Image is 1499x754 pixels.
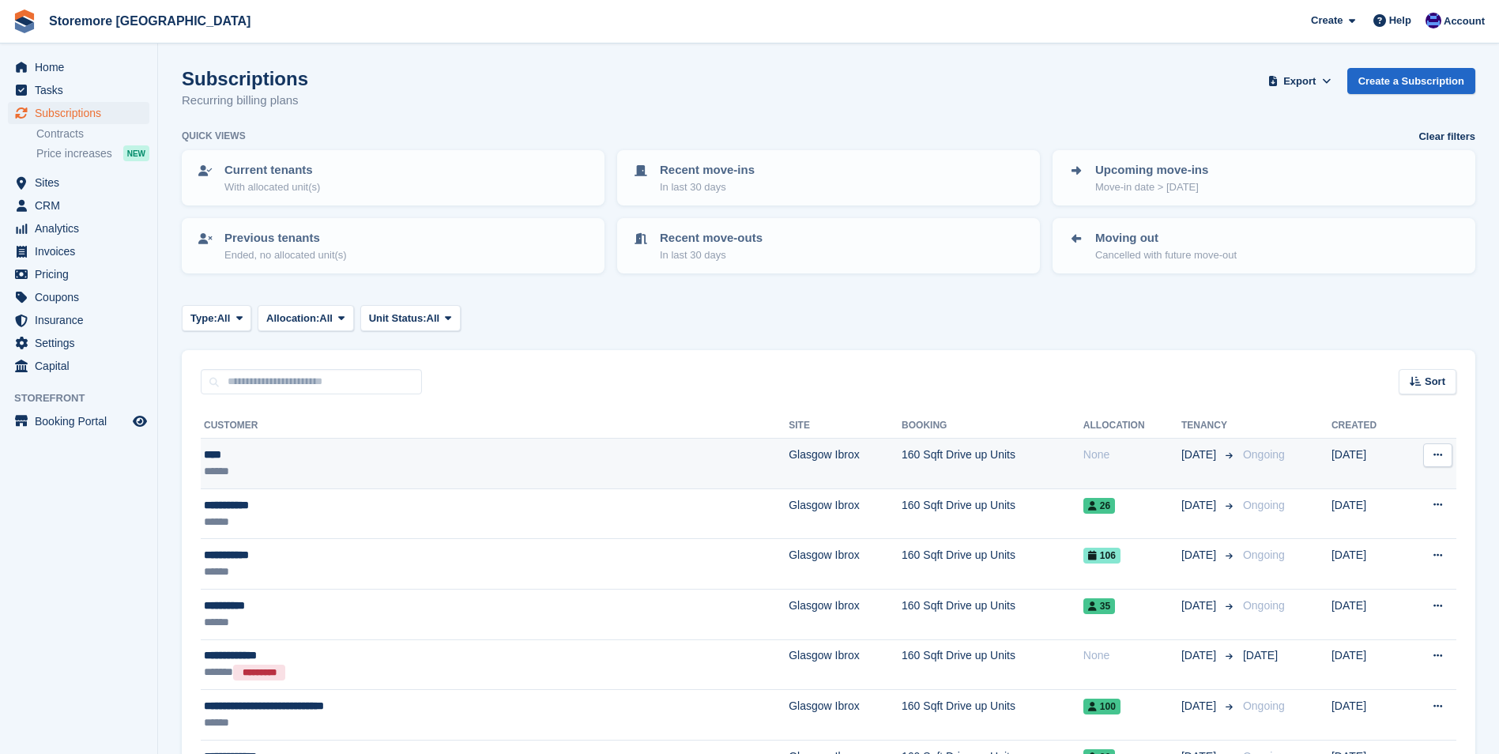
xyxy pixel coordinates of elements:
[224,247,347,263] p: Ended, no allocated unit(s)
[1083,647,1181,664] div: None
[1331,690,1403,741] td: [DATE]
[1425,374,1445,390] span: Sort
[36,146,112,161] span: Price increases
[35,240,130,262] span: Invoices
[1095,161,1208,179] p: Upcoming move-ins
[1347,68,1475,94] a: Create a Subscription
[427,311,440,326] span: All
[1181,647,1219,664] span: [DATE]
[8,79,149,101] a: menu
[224,179,320,195] p: With allocated unit(s)
[1181,497,1219,514] span: [DATE]
[123,145,149,161] div: NEW
[258,305,354,331] button: Allocation: All
[35,56,130,78] span: Home
[789,488,902,539] td: Glasgow Ibrox
[1095,229,1237,247] p: Moving out
[182,68,308,89] h1: Subscriptions
[1181,547,1219,564] span: [DATE]
[35,79,130,101] span: Tasks
[8,240,149,262] a: menu
[1426,13,1441,28] img: Angela
[1331,589,1403,639] td: [DATE]
[35,355,130,377] span: Capital
[8,263,149,285] a: menu
[35,309,130,331] span: Insurance
[8,355,149,377] a: menu
[1243,699,1285,712] span: Ongoing
[902,589,1083,639] td: 160 Sqft Drive up Units
[8,332,149,354] a: menu
[190,311,217,326] span: Type:
[660,179,755,195] p: In last 30 days
[902,439,1083,489] td: 160 Sqft Drive up Units
[35,194,130,217] span: CRM
[183,220,603,272] a: Previous tenants Ended, no allocated unit(s)
[1389,13,1411,28] span: Help
[8,309,149,331] a: menu
[1243,649,1278,662] span: [DATE]
[1331,488,1403,539] td: [DATE]
[1083,413,1181,439] th: Allocation
[902,539,1083,590] td: 160 Sqft Drive up Units
[1083,498,1115,514] span: 26
[789,589,902,639] td: Glasgow Ibrox
[1243,549,1285,561] span: Ongoing
[369,311,427,326] span: Unit Status:
[1331,413,1403,439] th: Created
[8,286,149,308] a: menu
[360,305,461,331] button: Unit Status: All
[8,410,149,432] a: menu
[619,152,1038,204] a: Recent move-ins In last 30 days
[1331,639,1403,690] td: [DATE]
[130,412,149,431] a: Preview store
[1243,499,1285,511] span: Ongoing
[319,311,333,326] span: All
[35,332,130,354] span: Settings
[224,161,320,179] p: Current tenants
[1054,220,1474,272] a: Moving out Cancelled with future move-out
[789,539,902,590] td: Glasgow Ibrox
[1311,13,1343,28] span: Create
[660,247,763,263] p: In last 30 days
[1095,179,1208,195] p: Move-in date > [DATE]
[35,172,130,194] span: Sites
[660,161,755,179] p: Recent move-ins
[1418,129,1475,145] a: Clear filters
[35,263,130,285] span: Pricing
[43,8,257,34] a: Storemore [GEOGRAPHIC_DATA]
[1095,247,1237,263] p: Cancelled with future move-out
[902,488,1083,539] td: 160 Sqft Drive up Units
[1331,439,1403,489] td: [DATE]
[1083,447,1181,463] div: None
[183,152,603,204] a: Current tenants With allocated unit(s)
[217,311,231,326] span: All
[35,102,130,124] span: Subscriptions
[35,286,130,308] span: Coupons
[182,92,308,110] p: Recurring billing plans
[8,172,149,194] a: menu
[789,413,902,439] th: Site
[8,194,149,217] a: menu
[789,690,902,741] td: Glasgow Ibrox
[182,305,251,331] button: Type: All
[902,690,1083,741] td: 160 Sqft Drive up Units
[789,639,902,690] td: Glasgow Ibrox
[789,439,902,489] td: Glasgow Ibrox
[1444,13,1485,29] span: Account
[1054,152,1474,204] a: Upcoming move-ins Move-in date > [DATE]
[1181,447,1219,463] span: [DATE]
[8,56,149,78] a: menu
[36,145,149,162] a: Price increases NEW
[1181,413,1237,439] th: Tenancy
[35,217,130,239] span: Analytics
[35,410,130,432] span: Booking Portal
[14,390,157,406] span: Storefront
[201,413,789,439] th: Customer
[182,129,246,143] h6: Quick views
[1181,598,1219,614] span: [DATE]
[1283,74,1316,89] span: Export
[1265,68,1335,94] button: Export
[224,229,347,247] p: Previous tenants
[902,639,1083,690] td: 160 Sqft Drive up Units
